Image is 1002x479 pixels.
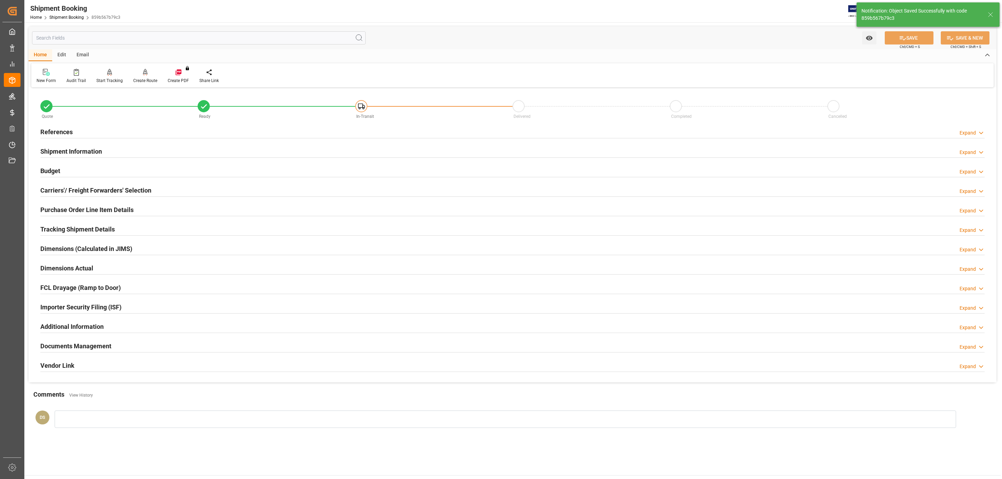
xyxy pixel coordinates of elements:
[960,129,976,137] div: Expand
[900,44,920,49] span: Ctrl/CMD + S
[40,166,60,176] h2: Budget
[42,114,53,119] span: Quote
[30,3,120,14] div: Shipment Booking
[40,186,151,195] h2: Carriers'/ Freight Forwarders' Selection
[951,44,981,49] span: Ctrl/CMD + Shift + S
[40,322,104,331] h2: Additional Information
[33,390,64,399] h2: Comments
[29,49,52,61] div: Home
[37,78,56,84] div: New Form
[848,5,872,17] img: Exertis%20JAM%20-%20Email%20Logo.jpg_1722504956.jpg
[862,31,876,44] button: open menu
[66,78,86,84] div: Audit Trail
[861,7,981,22] div: Notification: Object Saved Successfully with code 859b567b79c3
[52,49,71,61] div: Edit
[40,205,134,214] h2: Purchase Order Line Item Details
[71,49,94,61] div: Email
[960,324,976,331] div: Expand
[960,363,976,370] div: Expand
[960,343,976,351] div: Expand
[960,168,976,176] div: Expand
[40,415,45,420] span: DS
[40,147,102,156] h2: Shipment Information
[960,246,976,253] div: Expand
[40,244,132,253] h2: Dimensions (Calculated in JIMS)
[199,114,210,119] span: Ready
[960,188,976,195] div: Expand
[40,341,111,351] h2: Documents Management
[96,78,123,84] div: Start Tracking
[40,283,121,292] h2: FCL Drayage (Ramp to Door)
[960,227,976,234] div: Expand
[40,361,74,370] h2: Vendor Link
[960,285,976,292] div: Expand
[40,263,93,273] h2: Dimensions Actual
[40,127,73,137] h2: References
[828,114,847,119] span: Cancelled
[40,302,121,312] h2: Importer Security Filing (ISF)
[69,393,93,398] a: View History
[671,114,692,119] span: Completed
[49,15,84,20] a: Shipment Booking
[960,149,976,156] div: Expand
[514,114,531,119] span: Delivered
[960,207,976,214] div: Expand
[885,31,933,44] button: SAVE
[941,31,989,44] button: SAVE & NEW
[960,305,976,312] div: Expand
[40,225,115,234] h2: Tracking Shipment Details
[356,114,374,119] span: In-Transit
[32,31,366,44] input: Search Fields
[960,266,976,273] div: Expand
[30,15,42,20] a: Home
[133,78,157,84] div: Create Route
[199,78,219,84] div: Share Link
